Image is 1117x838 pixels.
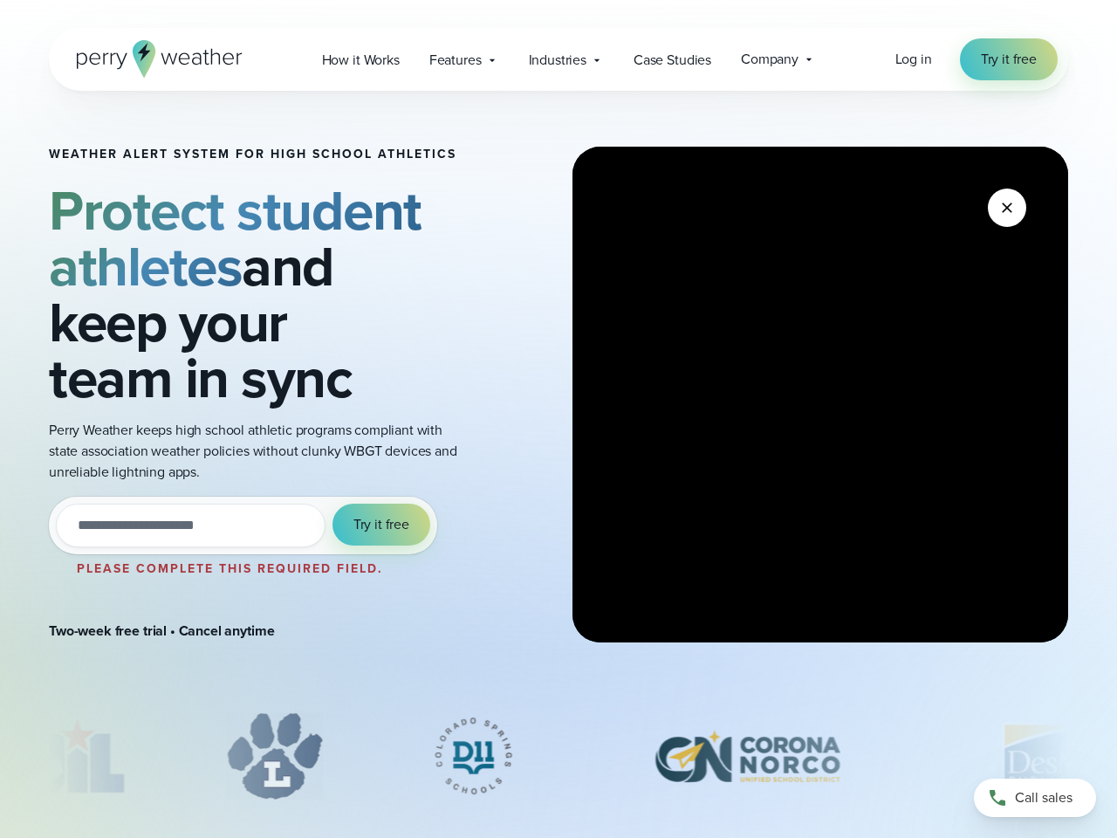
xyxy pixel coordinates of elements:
span: Case Studies [634,50,711,71]
div: 4 of 12 [623,712,871,800]
img: UIL.svg [3,712,143,800]
button: Try it free [332,504,430,546]
a: How it Works [307,42,415,78]
span: Try it free [981,49,1037,70]
div: 1 of 12 [3,712,143,800]
div: 2 of 12 [227,712,324,800]
a: Call sales [974,779,1096,817]
label: Please complete this required field. [77,560,383,578]
div: 3 of 12 [408,712,539,800]
span: Try it free [353,514,409,535]
strong: Two-week free trial • Cancel anytime [49,621,274,641]
a: Log in [895,49,932,70]
h1: Weather Alert System for High School Athletics [49,148,457,161]
button: Close Video [988,189,1026,227]
span: Features [429,50,482,71]
span: Log in [895,49,932,69]
span: Call sales [1015,787,1072,808]
span: Industries [529,50,586,71]
img: Colorado-Springs-School-District.svg [408,712,539,800]
img: Corona-Norco-Unified-School-District.svg [623,712,871,800]
span: Company [741,49,798,70]
p: Perry Weather keeps high school athletic programs compliant with state association weather polici... [49,420,457,483]
a: Try it free [960,38,1058,80]
a: Case Studies [619,42,726,78]
h2: and keep your team in sync [49,182,457,406]
div: slideshow [49,712,1068,808]
strong: Protect student athletes [49,169,421,307]
span: How it Works [322,50,400,71]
